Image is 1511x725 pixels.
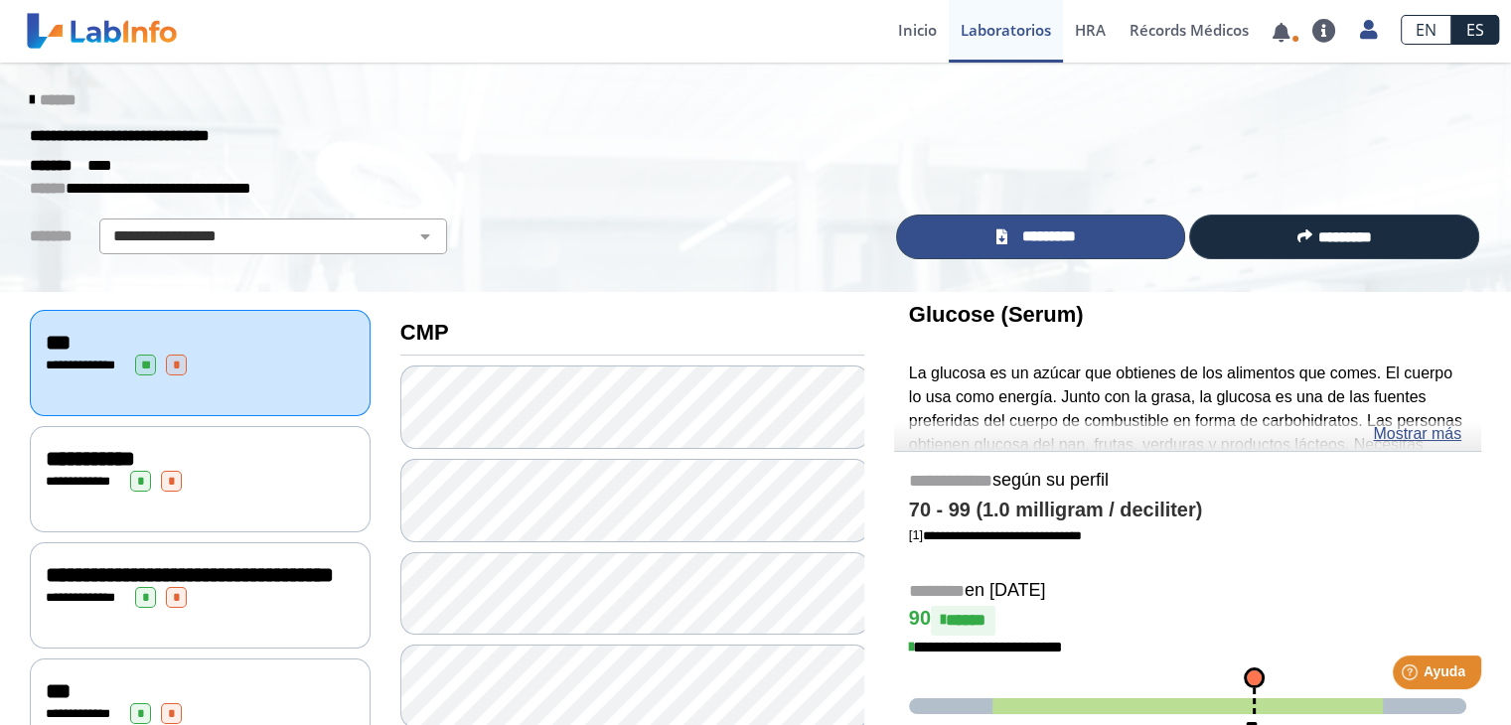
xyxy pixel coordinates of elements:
[909,362,1466,527] p: La glucosa es un azúcar que obtienes de los alimentos que comes. El cuerpo lo usa como energía. J...
[909,606,1466,636] h4: 90
[909,302,1084,327] b: Glucose (Serum)
[400,320,449,345] b: CMP
[909,499,1466,522] h4: 70 - 99 (1.0 milligram / deciliter)
[909,527,1082,542] a: [1]
[909,580,1466,603] h5: en [DATE]
[909,470,1466,493] h5: según su perfil
[1075,20,1106,40] span: HRA
[1401,15,1451,45] a: EN
[1451,15,1499,45] a: ES
[1373,422,1461,446] a: Mostrar más
[1334,648,1489,703] iframe: Help widget launcher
